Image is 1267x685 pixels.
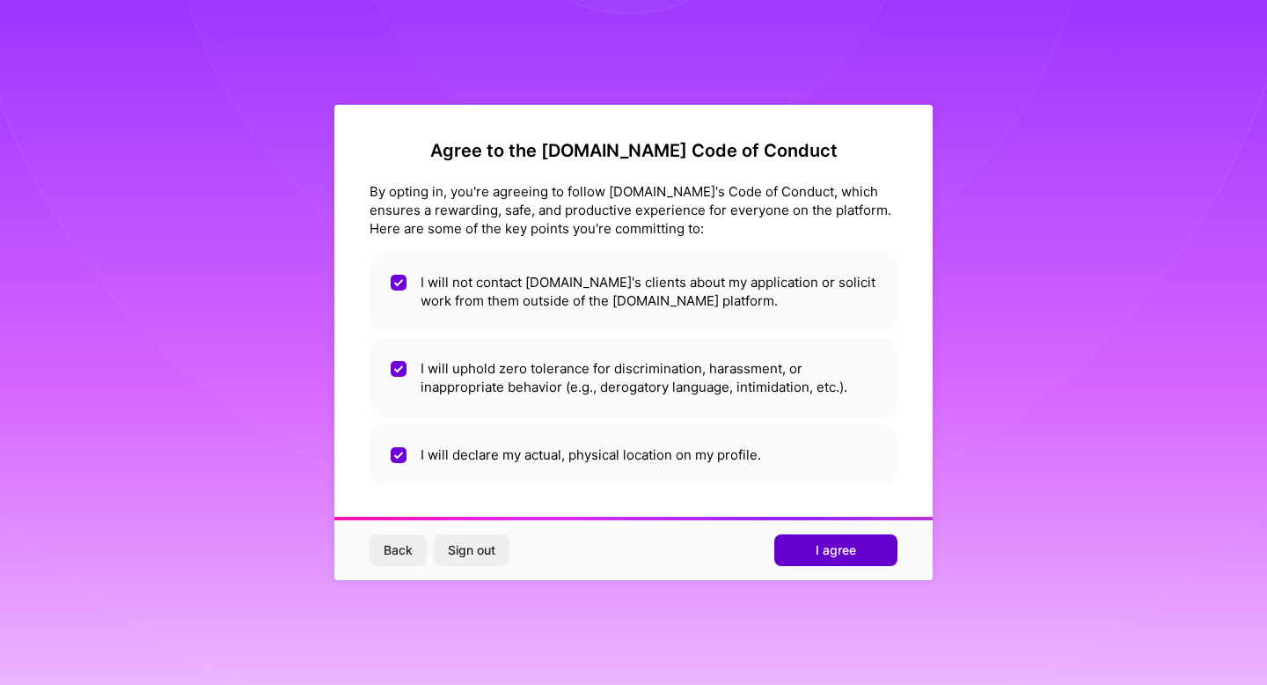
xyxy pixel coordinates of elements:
div: By opting in, you're agreeing to follow [DOMAIN_NAME]'s Code of Conduct, which ensures a rewardin... [370,182,897,238]
span: I agree [816,541,856,559]
button: Back [370,534,427,566]
span: Back [384,541,413,559]
h2: Agree to the [DOMAIN_NAME] Code of Conduct [370,140,897,161]
button: Sign out [434,534,509,566]
li: I will uphold zero tolerance for discrimination, harassment, or inappropriate behavior (e.g., der... [370,338,897,417]
li: I will not contact [DOMAIN_NAME]'s clients about my application or solicit work from them outside... [370,252,897,331]
button: I agree [774,534,897,566]
span: Sign out [448,541,495,559]
li: I will declare my actual, physical location on my profile. [370,424,897,485]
